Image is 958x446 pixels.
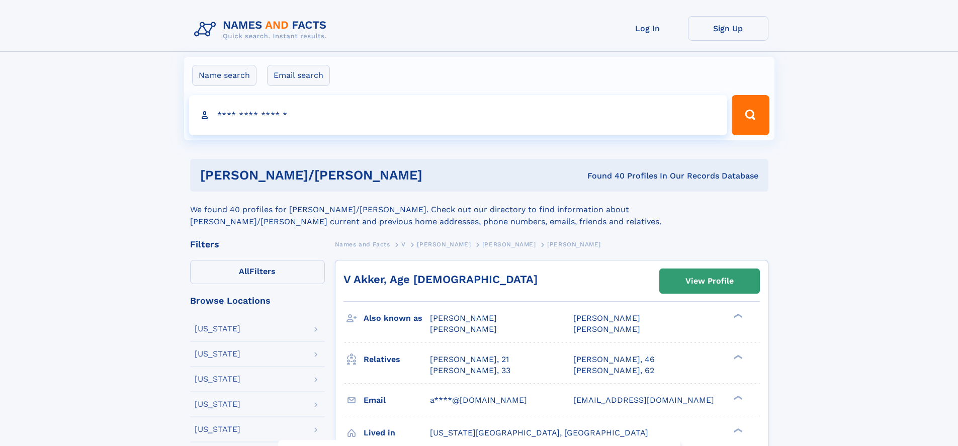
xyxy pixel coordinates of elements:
h3: Relatives [364,351,430,368]
span: All [239,266,249,276]
a: V [401,238,406,250]
h1: [PERSON_NAME]/[PERSON_NAME] [200,169,505,182]
span: [PERSON_NAME] [430,313,497,323]
span: [PERSON_NAME] [417,241,471,248]
a: [PERSON_NAME], 62 [573,365,654,376]
h3: Also known as [364,310,430,327]
div: ❯ [731,394,743,401]
span: [PERSON_NAME] [430,324,497,334]
div: We found 40 profiles for [PERSON_NAME]/[PERSON_NAME]. Check out our directory to find information... [190,192,768,228]
span: [PERSON_NAME] [573,313,640,323]
div: ❯ [731,427,743,433]
label: Filters [190,260,325,284]
a: Log In [607,16,688,41]
span: [PERSON_NAME] [547,241,601,248]
a: Sign Up [688,16,768,41]
input: search input [189,95,728,135]
label: Name search [192,65,256,86]
a: [PERSON_NAME], 21 [430,354,509,365]
span: [EMAIL_ADDRESS][DOMAIN_NAME] [573,395,714,405]
span: [PERSON_NAME] [573,324,640,334]
div: Browse Locations [190,296,325,305]
div: Found 40 Profiles In Our Records Database [505,170,758,182]
div: View Profile [685,270,734,293]
span: [US_STATE][GEOGRAPHIC_DATA], [GEOGRAPHIC_DATA] [430,428,648,437]
a: [PERSON_NAME], 33 [430,365,510,376]
a: [PERSON_NAME], 46 [573,354,655,365]
div: [US_STATE] [195,425,240,433]
a: View Profile [660,269,759,293]
a: [PERSON_NAME] [417,238,471,250]
img: Logo Names and Facts [190,16,335,43]
div: [US_STATE] [195,350,240,358]
a: [PERSON_NAME] [482,238,536,250]
button: Search Button [732,95,769,135]
span: V [401,241,406,248]
div: [US_STATE] [195,400,240,408]
label: Email search [267,65,330,86]
div: [US_STATE] [195,375,240,383]
a: Names and Facts [335,238,390,250]
h3: Lived in [364,424,430,441]
div: ❯ [731,353,743,360]
a: V Akker, Age [DEMOGRAPHIC_DATA] [343,273,538,286]
div: Filters [190,240,325,249]
span: [PERSON_NAME] [482,241,536,248]
h3: Email [364,392,430,409]
div: [US_STATE] [195,325,240,333]
div: ❯ [731,313,743,319]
